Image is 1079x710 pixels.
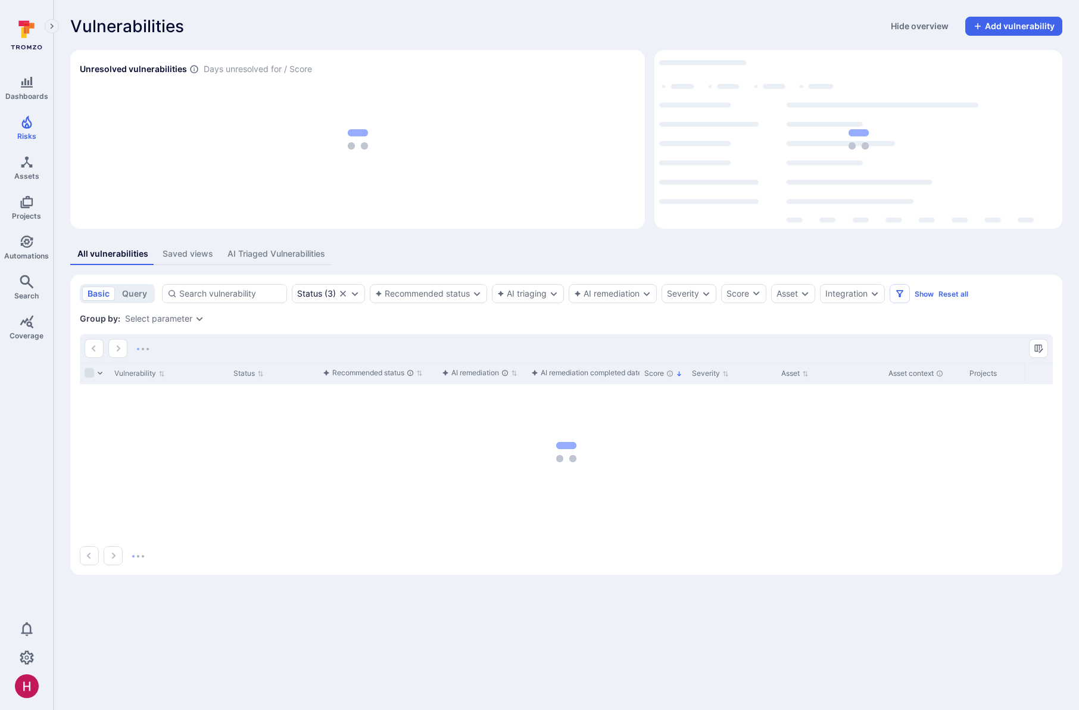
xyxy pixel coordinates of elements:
span: Coverage [10,331,43,340]
img: Loading... [137,348,149,350]
img: Loading... [132,555,144,558]
button: Sort by function(){return k.createElement(fN.A,{direction:"row",alignItems:"center",gap:4},k.crea... [323,368,423,378]
button: Status(3) [297,289,336,298]
p: Sorted by: Highest first [676,368,682,380]
button: basic [82,287,115,301]
button: Integration [825,289,868,298]
span: Days unresolved for / Score [204,63,312,76]
button: Go to the next page [108,339,127,358]
div: Saved views [163,248,213,260]
button: Sort by Vulnerability [114,369,165,378]
button: Severity [667,289,699,298]
span: Search [14,291,39,300]
button: Hide overview [884,17,956,36]
span: Group by: [80,313,120,325]
button: AI triaging [497,289,547,298]
button: Sort by function(){return k.createElement(fN.A,{direction:"row",alignItems:"center",gap:4},k.crea... [442,368,517,378]
button: Expand navigation menu [45,19,59,33]
button: Sort by Status [233,369,264,378]
h2: Unresolved vulnerabilities [80,63,187,75]
button: Expand dropdown [642,289,651,298]
button: Expand dropdown [701,289,711,298]
button: Expand dropdown [350,289,360,298]
button: Reset all [938,289,968,298]
button: query [117,287,152,301]
button: Sort by function(){return k.createElement(fN.A,{direction:"row",alignItems:"center",gap:4},k.crea... [531,368,651,378]
span: Number of vulnerabilities in status ‘Open’ ‘Triaged’ and ‘In process’ divided by score and scanne... [189,63,199,76]
button: Sort by Score [644,369,682,378]
span: Select all rows [85,368,94,378]
span: Dashboards [5,92,48,101]
div: ( 3 ) [297,289,336,298]
span: Projects [12,211,41,220]
span: Assets [14,172,39,180]
button: Clear selection [338,289,348,298]
button: Asset [776,289,798,298]
input: Search vulnerability [179,288,282,300]
i: Expand navigation menu [48,21,56,32]
button: Filters [890,284,910,303]
div: grouping parameters [125,314,204,323]
div: Top integrations by vulnerabilities [654,50,1062,229]
button: Sort by Severity [692,369,729,378]
button: Go to the next page [104,546,123,565]
div: AI remediation completed date [531,367,642,379]
div: assets tabs [70,243,1062,265]
div: Asset context [888,368,960,379]
img: Loading... [849,129,869,150]
div: Recommended status [323,367,414,379]
button: Manage columns [1029,339,1048,358]
div: All vulnerabilities [77,248,148,260]
div: Status [297,289,322,298]
button: Go to the previous page [85,339,104,358]
div: AI remediation [442,367,509,379]
button: Expand dropdown [472,289,482,298]
button: Recommended status [375,289,470,298]
button: Expand dropdown [195,314,204,323]
div: Automatically discovered context associated with the asset [936,370,943,377]
button: Show [915,289,934,298]
button: Sort by Asset [781,369,809,378]
img: ACg8ocKzQzwPSwOZT_k9C736TfcBpCStqIZdMR9gXOhJgTaH9y_tsw=s96-c [15,674,39,698]
div: Harshil Parikh [15,674,39,698]
button: Score [721,284,766,303]
span: Vulnerabilities [70,17,184,36]
button: AI remediation [574,289,640,298]
button: Add vulnerability [965,17,1062,36]
div: Score [726,288,749,300]
button: Expand dropdown [549,289,559,298]
div: The vulnerability score is based on the parameters defined in the settings [666,370,673,377]
button: Expand dropdown [800,289,810,298]
span: Automations [4,251,49,260]
div: AI Triaged Vulnerabilities [227,248,325,260]
button: Select parameter [125,314,192,323]
span: Risks [17,132,36,141]
div: loading spinner [659,55,1058,224]
button: Go to the previous page [80,546,99,565]
button: Expand dropdown [870,289,880,298]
